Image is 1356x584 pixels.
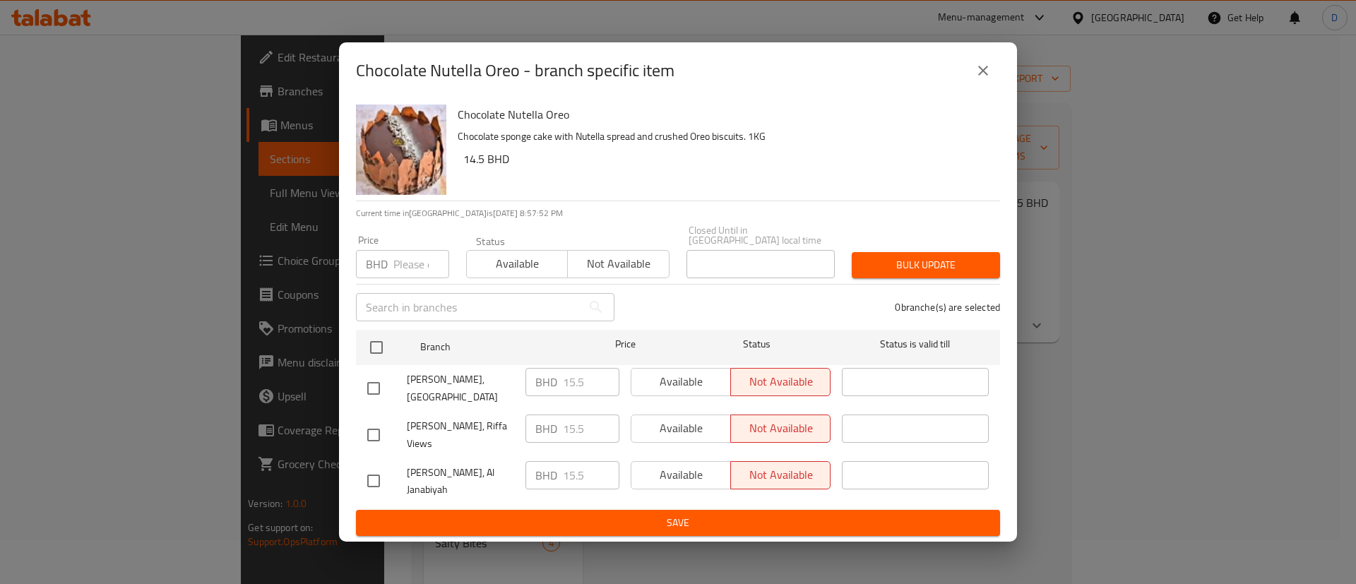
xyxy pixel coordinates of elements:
p: BHD [535,467,557,484]
span: Branch [420,338,567,356]
button: Save [356,510,1000,536]
span: Not available [573,254,663,274]
button: close [966,54,1000,88]
span: [PERSON_NAME], Riffa Views [407,417,514,453]
p: BHD [535,420,557,437]
button: Not available [567,250,669,278]
h6: Chocolate Nutella Oreo [458,105,989,124]
input: Please enter price [393,250,449,278]
button: Bulk update [852,252,1000,278]
span: Status [684,335,831,353]
span: Available [472,254,562,274]
button: Available [466,250,568,278]
p: BHD [535,374,557,391]
span: Save [367,514,989,532]
img: Chocolate Nutella Oreo [356,105,446,195]
span: [PERSON_NAME], Al Janabiyah [407,464,514,499]
span: Bulk update [863,256,989,274]
p: 0 branche(s) are selected [895,300,1000,314]
input: Search in branches [356,293,582,321]
span: Status is valid till [842,335,989,353]
h6: 14.5 BHD [463,149,989,169]
input: Please enter price [563,461,619,489]
p: BHD [366,256,388,273]
span: Price [578,335,672,353]
h2: Chocolate Nutella Oreo - branch specific item [356,59,674,82]
input: Please enter price [563,368,619,396]
span: [PERSON_NAME], [GEOGRAPHIC_DATA] [407,371,514,406]
p: Chocolate sponge cake with Nutella spread and crushed Oreo biscuits. 1KG [458,128,989,145]
input: Please enter price [563,415,619,443]
p: Current time in [GEOGRAPHIC_DATA] is [DATE] 8:57:52 PM [356,207,1000,220]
